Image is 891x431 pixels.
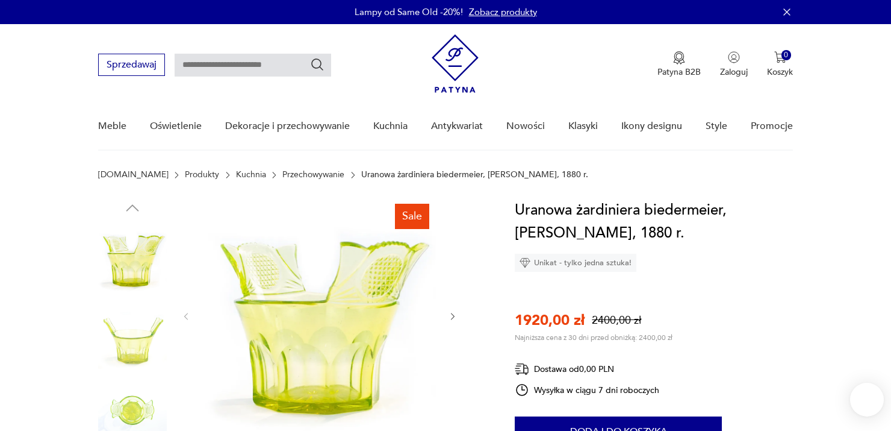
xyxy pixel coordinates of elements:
a: Oświetlenie [150,103,202,149]
a: Klasyki [568,103,598,149]
a: Antykwariat [431,103,483,149]
img: Patyna - sklep z meblami i dekoracjami vintage [432,34,479,93]
img: Ikona diamentu [520,257,530,268]
h1: Uranowa żardiniera biedermeier, [PERSON_NAME], 1880 r. [515,199,793,245]
a: Nowości [506,103,545,149]
a: Sprzedawaj [98,61,165,70]
p: 2400,00 zł [592,313,641,328]
a: Dekoracje i przechowywanie [225,103,350,149]
img: Ikona koszyka [774,51,786,63]
button: Szukaj [310,57,324,72]
a: Ikona medaluPatyna B2B [657,51,701,78]
p: 1920,00 zł [515,310,585,330]
p: Zaloguj [720,66,748,78]
a: Przechowywanie [282,170,344,180]
button: Patyna B2B [657,51,701,78]
img: Zdjęcie produktu Uranowa żardiniera biedermeier, cebrzyk, 1880 r. [98,223,167,292]
p: Lampy od Same Old -20%! [355,6,463,18]
button: Zaloguj [720,51,748,78]
a: [DOMAIN_NAME] [98,170,169,180]
p: Koszyk [767,66,793,78]
img: Ikona medalu [673,51,685,64]
img: Ikonka użytkownika [728,51,740,63]
div: Wysyłka w ciągu 7 dni roboczych [515,383,659,397]
div: Dostawa od 0,00 PLN [515,362,659,377]
a: Zobacz produkty [469,6,537,18]
button: 0Koszyk [767,51,793,78]
img: Zdjęcie produktu Uranowa żardiniera biedermeier, cebrzyk, 1880 r. [98,300,167,369]
a: Promocje [751,103,793,149]
p: Patyna B2B [657,66,701,78]
div: Sale [395,204,429,229]
iframe: Smartsupp widget button [850,383,884,417]
p: Najniższa cena z 30 dni przed obniżką: 2400,00 zł [515,333,672,342]
a: Kuchnia [236,170,266,180]
a: Style [706,103,727,149]
a: Produkty [185,170,219,180]
a: Meble [98,103,126,149]
a: Ikony designu [621,103,682,149]
a: Kuchnia [373,103,408,149]
button: Sprzedawaj [98,54,165,76]
div: Unikat - tylko jedna sztuka! [515,254,636,272]
p: Uranowa żardiniera biedermeier, [PERSON_NAME], 1880 r. [361,170,588,180]
img: Ikona dostawy [515,362,529,377]
div: 0 [781,50,792,60]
